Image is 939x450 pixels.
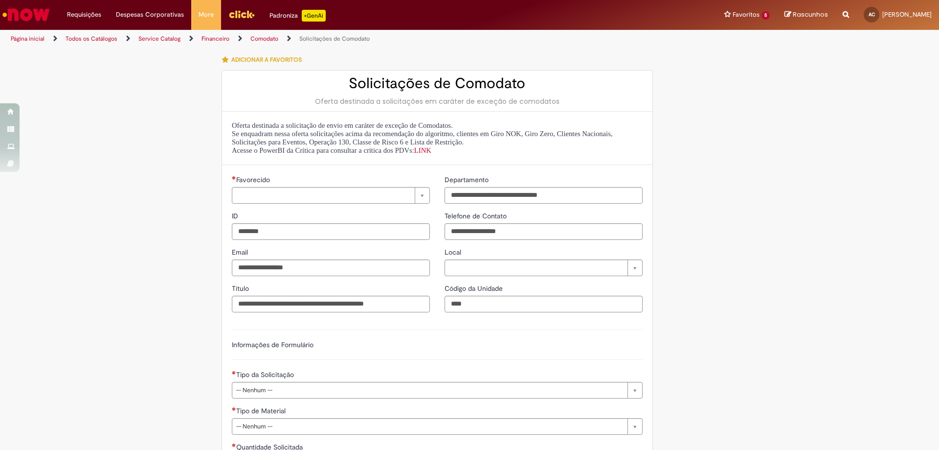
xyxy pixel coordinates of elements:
img: ServiceNow [1,5,51,24]
input: Email [232,260,430,276]
input: Telefone de Contato [445,223,643,240]
a: Solicitações de Comodato [299,35,370,43]
input: Departamento [445,187,643,204]
label: Informações de Formulário [232,340,313,349]
span: Despesas Corporativas [116,10,184,20]
a: Limpar campo Favorecido [232,187,430,204]
input: Código da Unidade [445,296,643,312]
span: Requisições [67,10,101,20]
img: click_logo_yellow_360x200.png [228,7,255,22]
span: Necessários [232,176,236,180]
a: Limpar campo Local [445,260,643,276]
span: -- Nenhum -- [236,382,623,398]
a: Comodato [250,35,278,43]
span: Tipo de Material [236,406,288,415]
span: Necessários - Favorecido [236,175,272,184]
input: Título [232,296,430,312]
span: Departamento [445,175,491,184]
button: Adicionar a Favoritos [222,49,307,70]
span: [PERSON_NAME] [882,10,932,19]
span: Código da Unidade [445,284,505,293]
span: Email [232,248,250,257]
span: Título [232,284,251,293]
span: 5 [761,11,770,20]
span: AC [869,11,875,18]
a: Financeiro [201,35,229,43]
span: Necessários [232,407,236,411]
span: Adicionar a Favoritos [231,56,302,64]
input: ID [232,223,430,240]
div: Oferta destinada a solicitações em caráter de exceção de comodatos [232,96,643,106]
div: Padroniza [269,10,326,22]
ul: Trilhas de página [7,30,619,48]
p: +GenAi [302,10,326,22]
a: LINK [414,146,431,154]
span: Rascunhos [793,10,828,19]
span: More [199,10,214,20]
span: Local [445,248,463,257]
a: Rascunhos [784,10,828,20]
h2: Solicitações de Comodato [232,75,643,92]
span: -- Nenhum -- [236,419,623,434]
span: ID [232,212,240,220]
span: Favoritos [733,10,760,20]
span: Necessários [232,371,236,375]
span: Oferta destinada a solicitação de envio em caráter de exceção de Comodatos. Se enquadram nessa of... [232,121,613,154]
span: Tipo da Solicitação [236,370,296,379]
a: Página inicial [11,35,45,43]
span: Telefone de Contato [445,212,509,220]
span: Necessários [232,443,236,447]
a: Todos os Catálogos [66,35,117,43]
a: Service Catalog [138,35,180,43]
